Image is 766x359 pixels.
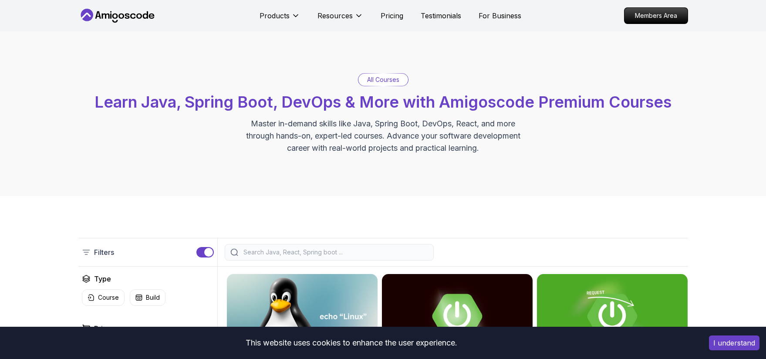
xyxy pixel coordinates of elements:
[130,289,165,306] button: Build
[537,274,688,359] img: Building APIs with Spring Boot card
[624,8,688,24] p: Members Area
[709,335,759,350] button: Accept cookies
[98,293,119,302] p: Course
[479,10,521,21] a: For Business
[317,10,363,28] button: Resources
[237,118,530,154] p: Master in-demand skills like Java, Spring Boot, DevOps, React, and more through hands-on, expert-...
[421,10,461,21] a: Testimonials
[227,274,378,359] img: Linux Fundamentals card
[624,7,688,24] a: Members Area
[381,10,403,21] a: Pricing
[146,293,160,302] p: Build
[367,75,399,84] p: All Courses
[260,10,300,28] button: Products
[94,323,111,334] h2: Price
[82,289,125,306] button: Course
[94,92,672,112] span: Learn Java, Spring Boot, DevOps & More with Amigoscode Premium Courses
[7,333,696,352] div: This website uses cookies to enhance the user experience.
[242,248,428,257] input: Search Java, React, Spring boot ...
[382,274,533,359] img: Advanced Spring Boot card
[260,10,290,21] p: Products
[94,274,111,284] h2: Type
[94,247,114,257] p: Filters
[317,10,353,21] p: Resources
